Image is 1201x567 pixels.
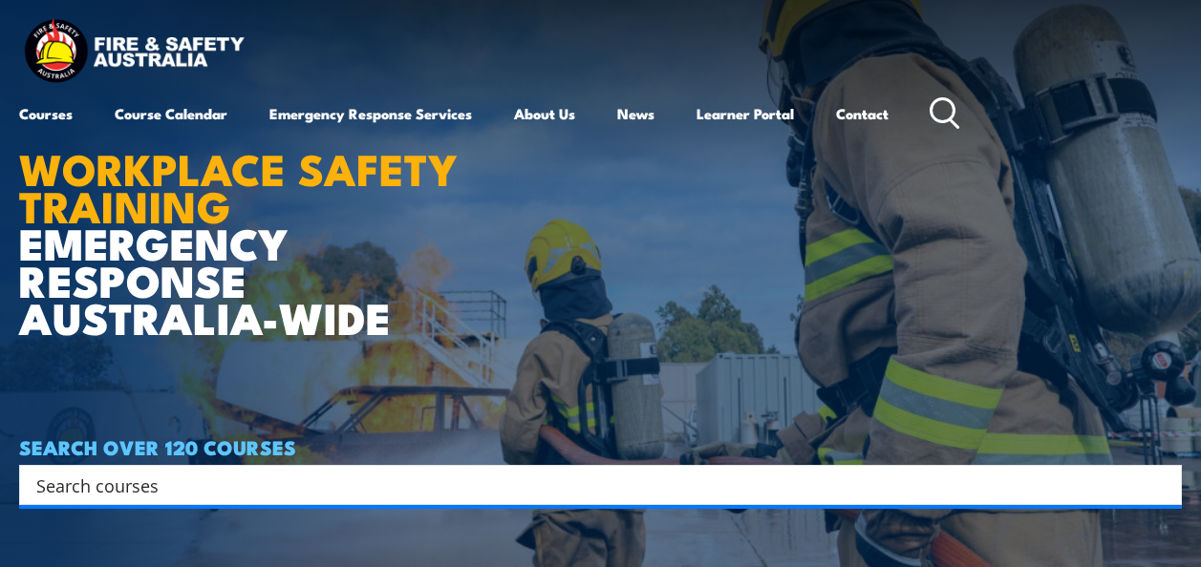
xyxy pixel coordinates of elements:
h1: EMERGENCY RESPONSE AUSTRALIA-WIDE [19,101,486,336]
strong: WORKPLACE SAFETY TRAINING [19,135,458,238]
a: Course Calendar [115,91,227,136]
a: News [617,91,654,136]
a: Emergency Response Services [269,91,472,136]
a: Contact [836,91,889,136]
h4: SEARCH OVER 120 COURSES [19,436,1182,457]
button: Search magnifier button [1148,472,1175,498]
a: Courses [19,91,73,136]
a: About Us [514,91,575,136]
input: Search input [36,471,1140,499]
form: Search form [40,472,1144,498]
a: Learner Portal [697,91,794,136]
